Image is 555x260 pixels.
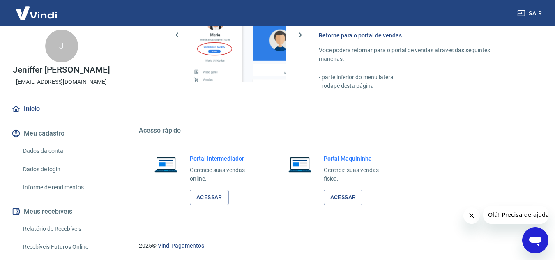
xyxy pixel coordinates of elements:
p: [EMAIL_ADDRESS][DOMAIN_NAME] [16,78,107,86]
a: Dados de login [20,161,113,178]
img: Vindi [10,0,63,25]
button: Meu cadastro [10,124,113,143]
a: Informe de rendimentos [20,179,113,196]
iframe: Fechar mensagem [463,207,480,224]
p: 2025 © [139,242,535,250]
img: Imagem de um notebook aberto [283,154,317,174]
a: Acessar [324,190,363,205]
a: Relatório de Recebíveis [20,221,113,237]
p: Jeniffer [PERSON_NAME] [13,66,110,74]
a: Início [10,100,113,118]
iframe: Mensagem da empresa [483,206,548,224]
p: - parte inferior do menu lateral [319,73,516,82]
a: Acessar [190,190,229,205]
img: Imagem de um notebook aberto [149,154,183,174]
span: Olá! Precisa de ajuda? [5,6,69,12]
p: Gerencie suas vendas online. [190,166,258,183]
a: Vindi Pagamentos [158,242,204,249]
h6: Portal Maquininha [324,154,392,163]
p: Você poderá retornar para o portal de vendas através das seguintes maneiras: [319,46,516,63]
h6: Portal Intermediador [190,154,258,163]
h6: Retorne para o portal de vendas [319,31,516,39]
iframe: Botão para abrir a janela de mensagens [522,227,548,253]
button: Sair [516,6,545,21]
p: Gerencie suas vendas física. [324,166,392,183]
button: Meus recebíveis [10,202,113,221]
a: Dados da conta [20,143,113,159]
p: - rodapé desta página [319,82,516,90]
div: J [45,30,78,62]
h5: Acesso rápido [139,127,535,135]
a: Recebíveis Futuros Online [20,239,113,255]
